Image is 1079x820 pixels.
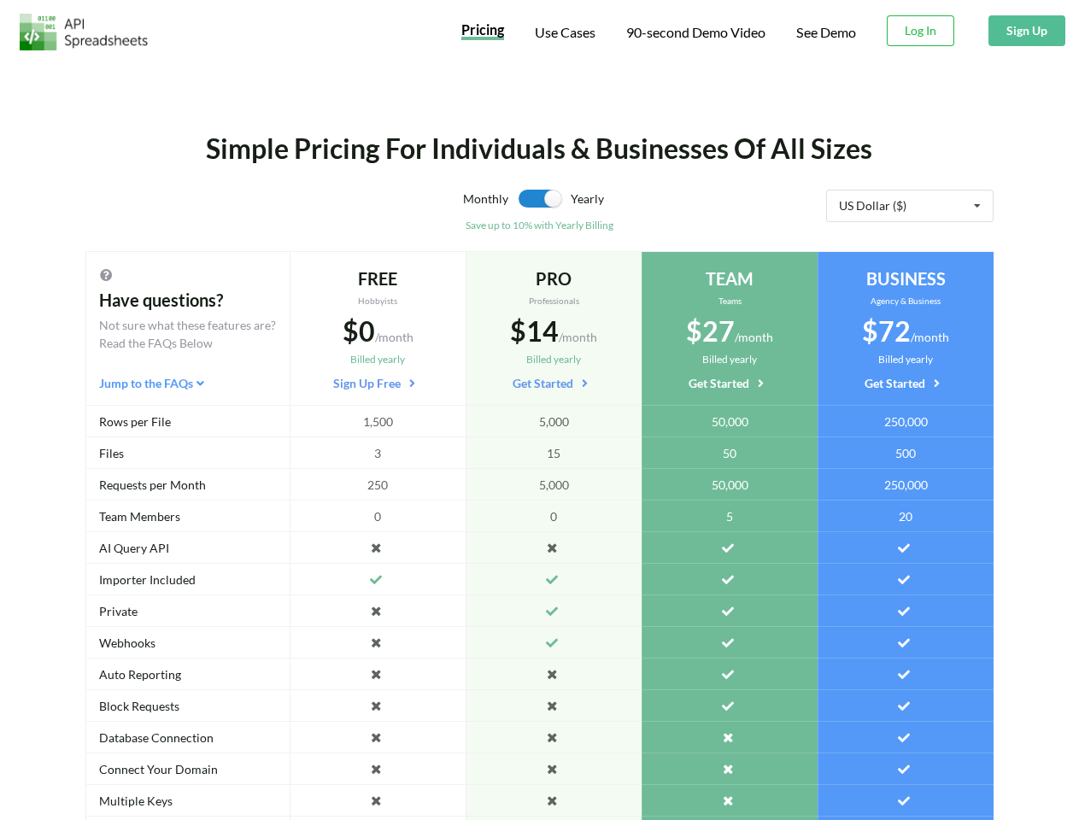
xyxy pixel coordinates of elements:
[899,507,912,525] span: 20
[887,15,954,46] button: Log In
[99,374,276,392] div: Jump to the FAQs
[367,476,388,494] span: 250
[479,352,628,367] div: Billed yearly
[655,352,804,367] div: Billed yearly
[712,476,748,494] span: 50,000
[626,26,765,39] span: 90-second Demo Video
[85,627,290,659] div: Webhooks
[303,266,452,291] div: FREE
[988,15,1065,46] button: Sign Up
[571,190,760,218] div: Yearly
[884,413,928,430] span: 250,000
[862,314,911,348] span: $72
[550,507,557,525] span: 0
[895,444,916,462] span: 500
[85,564,290,595] div: Importer Included
[303,352,452,367] div: Billed yearly
[513,374,595,390] a: Get Started
[99,316,276,352] div: Not sure what these features are? Read the FAQs Below
[831,352,980,367] div: Billed yearly
[686,314,735,348] span: $27
[539,413,569,430] span: 5,000
[735,330,773,344] span: /month
[375,330,413,344] span: /month
[911,330,949,344] span: /month
[712,413,748,430] span: 50,000
[479,266,628,291] div: PRO
[20,14,148,50] img: Logo.png
[163,128,916,169] div: Simple Pricing For Individuals & Businesses Of All Sizes
[85,501,290,532] div: Team Members
[726,507,733,525] span: 5
[510,314,559,348] span: $14
[85,785,290,817] div: Multiple Keys
[655,295,804,307] div: Teams
[85,532,290,564] div: AI Query API
[479,295,628,307] div: Professionals
[723,444,736,462] span: 50
[796,24,856,42] a: See Demo
[689,374,771,390] a: Get Started
[461,21,504,38] span: Pricing
[535,24,595,40] span: Use Cases
[85,753,290,785] div: Connect Your Domain
[559,330,597,344] span: /month
[85,437,290,469] div: Files
[333,374,422,390] a: Sign Up Free
[655,266,804,291] div: TEAM
[374,507,381,525] span: 0
[363,413,393,430] span: 1,500
[831,266,980,291] div: BUSINESS
[831,295,980,307] div: Agency & Business
[85,595,290,627] div: Private
[319,190,508,218] div: Monthly
[343,314,375,348] span: $0
[85,722,290,753] div: Database Connection
[85,406,290,437] div: Rows per File
[547,444,560,462] span: 15
[374,444,381,462] span: 3
[884,476,928,494] span: 250,000
[319,218,760,233] div: Save up to 10% with Yearly Billing
[839,200,906,212] div: US Dollar ($)
[865,374,947,390] a: Get Started
[539,476,569,494] span: 5,000
[85,469,290,501] div: Requests per Month
[85,690,290,722] div: Block Requests
[85,659,290,690] div: Auto Reporting
[303,295,452,307] div: Hobbyists
[99,287,276,313] div: Have questions?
